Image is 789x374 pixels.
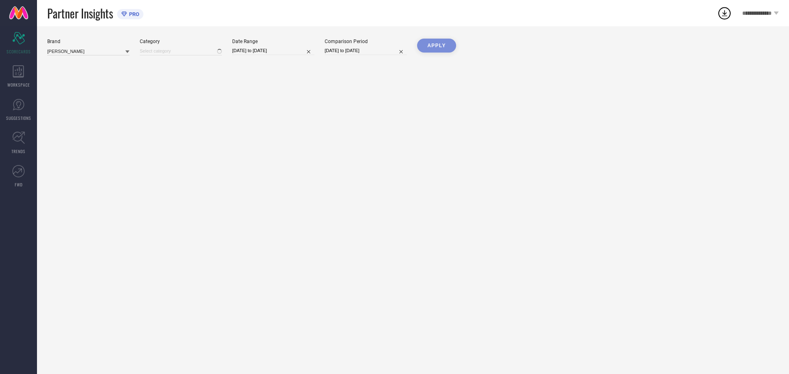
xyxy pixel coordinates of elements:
[325,46,407,55] input: Select comparison period
[325,39,407,44] div: Comparison Period
[47,39,129,44] div: Brand
[47,5,113,22] span: Partner Insights
[6,115,31,121] span: SUGGESTIONS
[232,46,314,55] input: Select date range
[15,181,23,188] span: FWD
[7,82,30,88] span: WORKSPACE
[140,39,222,44] div: Category
[7,48,31,55] span: SCORECARDS
[127,11,139,17] span: PRO
[12,148,25,154] span: TRENDS
[717,6,732,21] div: Open download list
[232,39,314,44] div: Date Range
